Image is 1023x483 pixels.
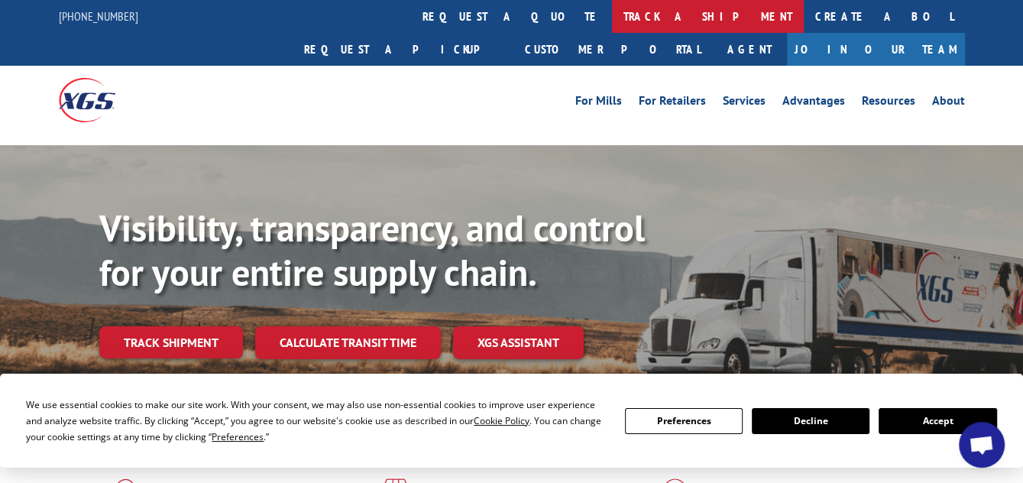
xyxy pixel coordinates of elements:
a: [PHONE_NUMBER] [59,8,138,24]
button: Preferences [625,408,743,434]
a: Services [723,95,766,112]
div: Open chat [959,422,1005,468]
button: Accept [879,408,996,434]
a: For Retailers [639,95,706,112]
a: Request a pickup [293,33,513,66]
a: For Mills [575,95,622,112]
a: Customer Portal [513,33,712,66]
a: Resources [862,95,915,112]
button: Decline [752,408,869,434]
a: Agent [712,33,787,66]
div: We use essential cookies to make our site work. With your consent, we may also use non-essential ... [26,397,606,445]
a: Advantages [782,95,845,112]
a: XGS ASSISTANT [453,326,584,359]
a: Calculate transit time [255,326,441,359]
b: Visibility, transparency, and control for your entire supply chain. [99,204,645,296]
a: Join Our Team [787,33,965,66]
span: Preferences [212,430,264,443]
span: Cookie Policy [474,414,529,427]
a: Track shipment [99,326,243,358]
a: About [932,95,965,112]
